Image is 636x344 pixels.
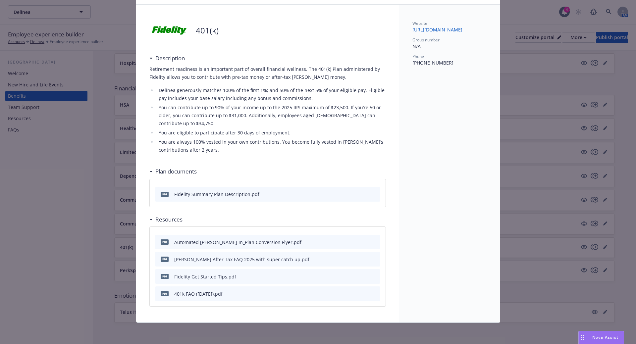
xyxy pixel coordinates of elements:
[361,239,366,246] button: download file
[155,167,197,176] h3: Plan documents
[361,256,366,263] button: download file
[155,54,185,63] h3: Description
[372,273,378,280] button: preview file
[361,191,366,198] button: download file
[412,21,427,26] span: Website
[149,21,189,40] img: Fidelity Investments
[157,138,386,154] li: You are always 100% vested in your own contributions. You become fully vested in [PERSON_NAME]’s ...
[174,191,259,198] div: Fidelity Summary Plan Description.pdf
[579,331,587,344] div: Drag to move
[174,273,236,280] div: Fidelity Get Started Tips.pdf
[161,291,169,296] span: pdf
[578,331,624,344] button: Nova Assist
[412,54,424,59] span: Phone
[372,239,378,246] button: preview file
[372,256,378,263] button: preview file
[412,59,487,66] p: [PHONE_NUMBER]
[196,25,219,36] p: 401(k)
[361,273,366,280] button: download file
[412,43,487,50] p: N/A
[161,257,169,262] span: pdf
[174,290,223,297] div: 401k FAQ ([DATE]).pdf
[149,65,386,81] p: Retirement readiness is an important part of overall financial wellness. ​The 401(k) Plan adminis...
[157,86,386,102] li: Delinea generously matches 100% of the first 1%; and 50% of the next 5% of your eligible pay. Eli...
[161,192,169,197] span: pdf
[372,191,378,198] button: preview file
[412,37,440,43] span: Group number
[372,290,378,297] button: preview file
[149,167,197,176] div: Plan documents
[161,274,169,279] span: pdf
[174,239,301,246] div: Automated [PERSON_NAME] In_Plan Conversion Flyer.pdf
[149,215,183,224] div: Resources
[155,215,183,224] h3: Resources
[174,256,309,263] div: [PERSON_NAME] After Tax FAQ 2025 with super catch up.pdf
[157,129,386,137] li: You are eligible to participate after 30 days of employment.
[161,239,169,244] span: pdf
[149,54,185,63] div: Description
[412,26,468,33] a: [URL][DOMAIN_NAME]
[157,104,386,127] li: You can contribute up to 90% of your income up to the 2025 IRS maximum of $23,500. If you’re 50 o...
[592,334,618,340] span: Nova Assist
[361,290,366,297] button: download file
